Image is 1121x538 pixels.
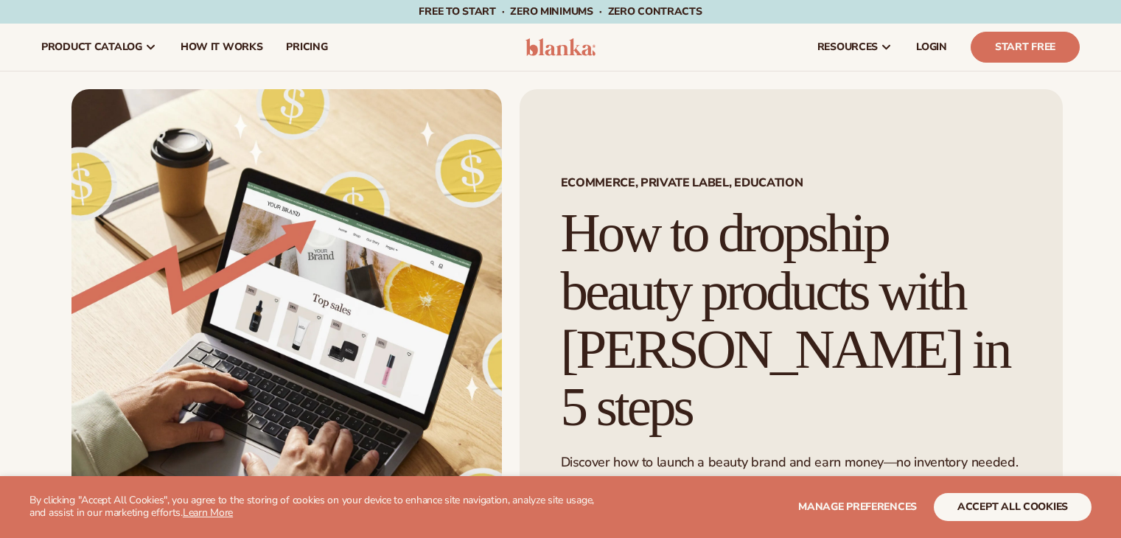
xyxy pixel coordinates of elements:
[798,500,917,514] span: Manage preferences
[286,41,327,53] span: pricing
[41,41,142,53] span: product catalog
[934,493,1092,521] button: accept all cookies
[181,41,263,53] span: How It Works
[798,493,917,521] button: Manage preferences
[169,24,275,71] a: How It Works
[561,177,1022,189] span: Ecommerce, Private Label, EDUCATION
[29,24,169,71] a: product catalog
[183,506,233,520] a: Learn More
[971,32,1080,63] a: Start Free
[916,41,947,53] span: LOGIN
[561,454,1022,471] p: Discover how to launch a beauty brand and earn money—no inventory needed.
[525,38,596,56] img: logo
[904,24,959,71] a: LOGIN
[274,24,339,71] a: pricing
[817,41,878,53] span: resources
[29,495,611,520] p: By clicking "Accept All Cookies", you agree to the storing of cookies on your device to enhance s...
[806,24,904,71] a: resources
[419,4,702,18] span: Free to start · ZERO minimums · ZERO contracts
[561,204,1022,436] h1: How to dropship beauty products with [PERSON_NAME] in 5 steps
